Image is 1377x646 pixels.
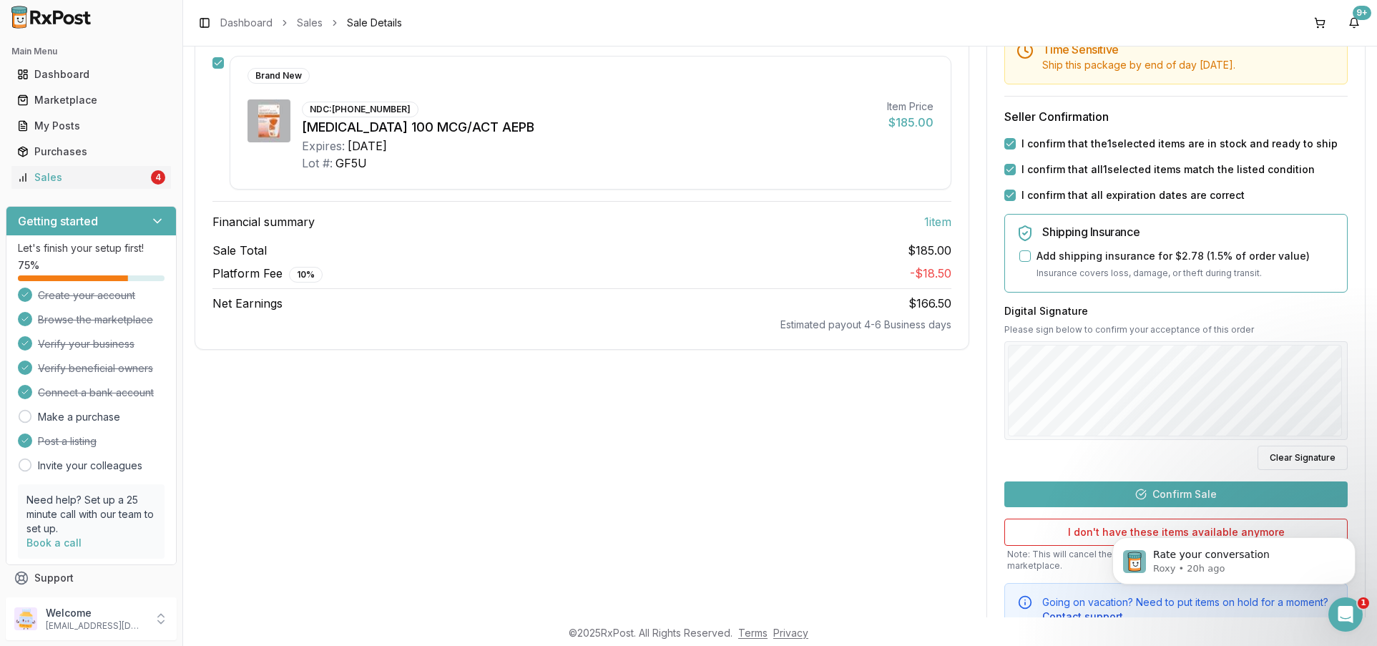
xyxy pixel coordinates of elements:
a: Dashboard [11,62,171,87]
div: 9+ [1353,6,1371,20]
h5: Shipping Insurance [1042,226,1336,238]
span: - $18.50 [910,266,951,280]
span: Verify your business [38,337,134,351]
p: Need help? Set up a 25 minute call with our team to set up. [26,493,156,536]
span: Browse the marketplace [38,313,153,327]
div: Marketplace [17,93,165,107]
div: Dashboard [17,67,165,82]
a: Sales4 [11,165,171,190]
a: Book a call [26,537,82,549]
button: I don't have these items available anymore [1004,519,1348,546]
div: Sales [17,170,148,185]
label: I confirm that all expiration dates are correct [1021,188,1245,202]
button: Contact support [1042,610,1123,624]
img: Arnuity Ellipta 100 MCG/ACT AEPB [248,99,290,142]
p: Note: This will cancel the sale and automatically remove these items from the marketplace. [1004,549,1348,572]
span: Sale Total [212,242,267,259]
button: Purchases [6,140,177,163]
span: Post a listing [38,434,97,449]
h3: Getting started [18,212,98,230]
span: Platform Fee [212,265,323,283]
span: Ship this package by end of day [DATE] . [1042,59,1235,71]
span: Connect a bank account [38,386,154,400]
a: My Posts [11,113,171,139]
p: Welcome [46,606,145,620]
a: Purchases [11,139,171,165]
span: $166.50 [908,296,951,310]
span: Create your account [38,288,135,303]
p: [EMAIL_ADDRESS][DOMAIN_NAME] [46,620,145,632]
div: Purchases [17,145,165,159]
iframe: Intercom notifications message [1091,507,1377,607]
button: My Posts [6,114,177,137]
a: Make a purchase [38,410,120,424]
div: My Posts [17,119,165,133]
button: Sales4 [6,166,177,189]
div: 4 [151,170,165,185]
div: Item Price [887,99,933,114]
h5: Time Sensitive [1042,44,1336,55]
h2: Main Menu [11,46,171,57]
div: Brand New [248,68,310,84]
span: Financial summary [212,213,315,230]
a: Terms [738,627,768,639]
a: Sales [297,16,323,30]
p: Insurance covers loss, damage, or theft during transit. [1037,266,1336,280]
button: Feedback [6,591,177,617]
span: 75 % [18,258,39,273]
h3: Digital Signature [1004,304,1348,318]
div: [DATE] [348,137,387,155]
p: Please sign below to confirm your acceptance of this order [1004,324,1348,336]
span: Net Earnings [212,295,283,312]
h3: Seller Confirmation [1004,108,1348,125]
div: [MEDICAL_DATA] 100 MCG/ACT AEPB [302,117,876,137]
a: Invite your colleagues [38,459,142,473]
div: NDC: [PHONE_NUMBER] [302,102,418,117]
div: 10 % [289,267,323,283]
button: Dashboard [6,63,177,86]
img: RxPost Logo [6,6,97,29]
a: Marketplace [11,87,171,113]
a: Privacy [773,627,808,639]
div: Expires: [302,137,345,155]
span: Verify beneficial owners [38,361,153,376]
button: Marketplace [6,89,177,112]
p: Let's finish your setup first! [18,241,165,255]
div: Going on vacation? Need to put items on hold for a moment? [1042,595,1336,624]
button: Confirm Sale [1004,481,1348,507]
div: GF5U [335,155,367,172]
span: 1 [1358,597,1369,609]
div: $185.00 [887,114,933,131]
button: 9+ [1343,11,1366,34]
div: Estimated payout 4-6 Business days [212,318,951,332]
div: Lot #: [302,155,333,172]
label: I confirm that the 1 selected items are in stock and ready to ship [1021,137,1338,151]
label: I confirm that all 1 selected items match the listed condition [1021,162,1315,177]
label: Add shipping insurance for $2.78 ( 1.5 % of order value) [1037,249,1310,263]
img: User avatar [14,607,37,630]
iframe: Intercom live chat [1328,597,1363,632]
a: Dashboard [220,16,273,30]
button: Clear Signature [1258,446,1348,470]
button: Support [6,565,177,591]
nav: breadcrumb [220,16,402,30]
span: Sale Details [347,16,402,30]
span: 1 item [924,213,951,230]
span: $185.00 [908,242,951,259]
